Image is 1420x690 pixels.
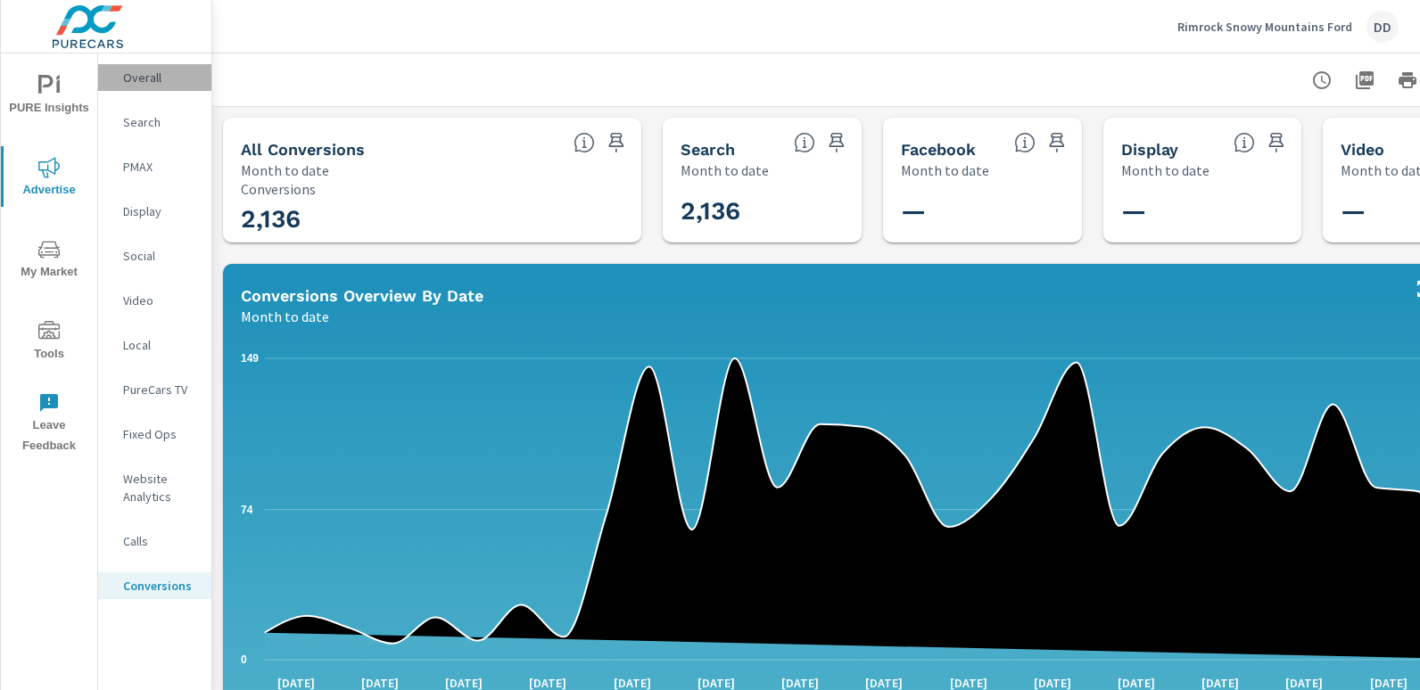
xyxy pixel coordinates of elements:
h3: 2,136 [681,196,916,226]
span: Save this to your personalized report [822,128,851,157]
p: Social [123,247,197,265]
text: 149 [241,352,259,365]
span: Search Conversions include Actions, Leads and Unmapped Conversions. [794,132,815,153]
div: Video [98,287,211,314]
p: Conversions [241,181,623,197]
span: Display Conversions include Actions, Leads and Unmapped Conversions [1234,132,1255,153]
h3: — [1121,196,1357,226]
h5: Facebook [901,140,976,159]
p: Display [123,202,197,220]
p: PureCars TV [123,381,197,398]
p: Month to date [241,160,329,181]
div: Display [98,198,211,225]
div: Calls [98,528,211,554]
p: Local [123,336,197,354]
h5: Search [681,140,735,159]
p: Website Analytics [123,470,197,505]
p: Fixed Ops [123,425,197,443]
p: Rimrock Snowy Mountains Ford [1177,19,1352,35]
div: Conversions [98,572,211,599]
div: Fixed Ops [98,421,211,448]
p: Search [123,113,197,131]
div: Local [98,332,211,358]
span: Save this to your personalized report [602,128,631,157]
p: Month to date [681,160,769,181]
span: PURE Insights [6,75,92,119]
div: PMAX [98,153,211,180]
text: 74 [241,504,253,516]
h5: Video [1341,140,1384,159]
div: Overall [98,64,211,91]
span: Tools [6,321,92,365]
p: Month to date [241,306,329,327]
p: Month to date [1121,160,1209,181]
div: Social [98,242,211,269]
h5: Display [1121,140,1178,159]
p: Overall [123,69,197,86]
div: Website Analytics [98,465,211,510]
div: nav menu [1,53,97,464]
h3: — [901,196,1136,226]
span: Save this to your personalized report [1043,128,1071,157]
div: Search [98,109,211,136]
p: Conversions [123,577,197,595]
p: Video [123,292,197,309]
div: DD [1366,11,1399,43]
p: Calls [123,532,197,550]
button: "Export Report to PDF" [1347,62,1383,98]
text: 0 [241,653,247,666]
p: Month to date [901,160,989,181]
h5: All Conversions [241,140,365,159]
span: All conversions reported from Facebook with duplicates filtered out [1014,132,1036,153]
p: PMAX [123,158,197,176]
span: Save this to your personalized report [1262,128,1291,157]
div: PureCars TV [98,376,211,403]
span: All Conversions include Actions, Leads and Unmapped Conversions [574,132,595,153]
span: Advertise [6,157,92,201]
h5: Conversions Overview By Date [241,286,483,305]
span: My Market [6,239,92,283]
h3: 2,136 [241,204,623,234]
span: Leave Feedback [6,392,92,456]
